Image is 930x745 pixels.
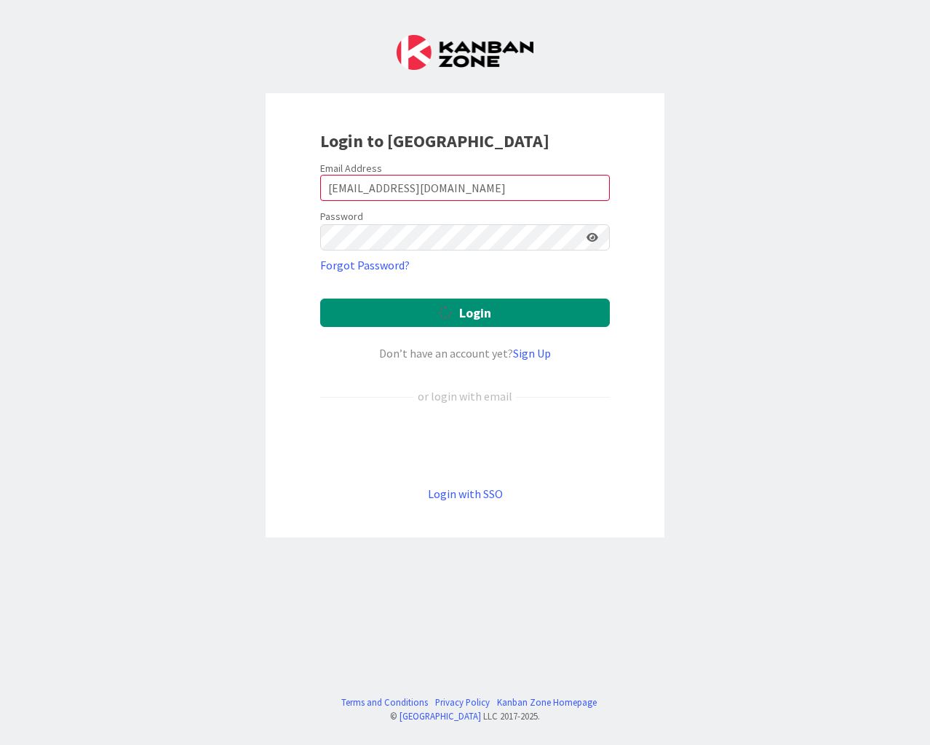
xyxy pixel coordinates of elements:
a: Forgot Password? [320,256,410,274]
iframe: Kirjaudu Google-tilillä -painike [313,429,617,461]
a: Sign Up [513,346,551,360]
button: Login [320,299,610,327]
a: Login with SSO [428,486,503,501]
div: or login with email [414,387,516,405]
a: Kanban Zone Homepage [497,695,597,709]
a: [GEOGRAPHIC_DATA] [400,710,481,722]
img: Kanban Zone [397,35,533,70]
label: Email Address [320,162,382,175]
div: © LLC 2017- 2025 . [334,709,597,723]
label: Password [320,209,363,224]
a: Privacy Policy [435,695,490,709]
div: Don’t have an account yet? [320,344,610,362]
a: Terms and Conditions [341,695,428,709]
b: Login to [GEOGRAPHIC_DATA] [320,130,549,152]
